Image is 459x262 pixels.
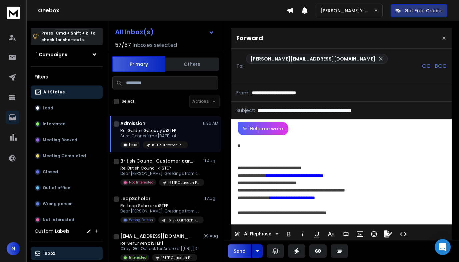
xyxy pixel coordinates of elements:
[31,165,103,179] button: Closed
[368,227,380,241] button: Emoticons
[435,62,447,70] p: BCC
[115,41,131,49] span: 57 / 57
[38,7,287,15] h1: Onebox
[382,227,394,241] button: Signature
[161,255,193,260] p: iSTEP Outreach Partner
[236,63,243,69] p: To:
[31,85,103,99] button: All Status
[236,34,263,43] p: Forward
[340,227,352,241] button: Insert Link (⌘K)
[43,137,77,143] p: Meeting Booked
[243,231,273,237] span: AI Rephrase
[122,99,135,104] label: Select
[422,62,431,70] p: CC
[233,227,280,241] button: AI Rephrase
[120,203,200,208] p: Re: Leap Scholar x iSTEP
[43,185,70,191] p: Out of office
[152,143,184,148] p: iSTEP Outreach Partner
[296,227,309,241] button: Italic (⌘I)
[129,142,137,147] p: Lead
[31,72,103,81] h3: Filters
[110,25,220,39] button: All Inbox(s)
[120,208,200,214] p: Dear [PERSON_NAME], Greetings from Leap!
[310,227,323,241] button: Underline (⌘U)
[31,213,103,226] button: Not Interested
[129,255,147,260] p: Interested
[31,48,103,61] button: 1 Campaigns
[7,7,20,19] img: logo
[120,246,200,251] p: Okay Get Outlook for Android [[URL][DOMAIN_NAME]] -----------------------------------------------...
[236,89,249,96] p: From:
[120,241,200,246] p: Re: SelfDriven x iSTEP |
[43,217,74,222] p: Not Interested
[165,57,219,71] button: Others
[120,120,145,127] h1: Admission
[435,239,451,255] div: Open Intercom Messenger
[228,244,251,258] button: Send
[203,233,218,239] p: 09 Aug
[7,242,20,255] button: N
[31,247,103,260] button: Inbox
[31,101,103,115] button: Lead
[120,171,200,176] p: Dear [PERSON_NAME], Greetings from the
[236,107,255,114] p: Subject:
[129,180,154,185] p: Not Interested
[391,4,447,17] button: Get Free Credits
[238,122,288,135] button: Help me write
[43,153,86,159] p: Meeting Completed
[405,7,443,14] p: Get Free Credits
[41,30,95,43] p: Press to check for shortcuts.
[43,251,55,256] p: Inbox
[31,149,103,163] button: Meeting Completed
[43,105,53,111] p: Lead
[43,121,66,127] p: Interested
[203,196,218,201] p: 11 Aug
[43,89,65,95] p: All Status
[31,197,103,210] button: Wrong person
[120,233,194,239] h1: [EMAIL_ADDRESS][DOMAIN_NAME]
[35,228,69,234] h3: Custom Labels
[168,218,200,223] p: iSTEP Outreach Partner
[354,227,366,241] button: Insert Image (⌘P)
[120,133,188,139] p: Sure. Connect me [DATE] at
[168,180,200,185] p: iSTEP Outreach Partner
[112,56,165,72] button: Primary
[31,117,103,131] button: Interested
[324,227,337,241] button: More Text
[43,201,73,206] p: Wrong person
[31,133,103,147] button: Meeting Booked
[43,169,58,175] p: Closed
[132,41,177,49] h3: Inboxes selected
[36,51,67,58] h1: 1 Campaigns
[129,217,153,222] p: Wrong Person
[282,227,295,241] button: Bold (⌘B)
[115,29,154,35] h1: All Inbox(s)
[120,128,188,133] p: Re: Golden Gateway x iSTEP
[120,158,194,164] h1: British Council Customer care India
[120,195,151,202] h1: LeapScholar
[55,29,89,37] span: Cmd + Shift + k
[203,121,218,126] p: 11:36 AM
[31,181,103,195] button: Out of office
[250,56,375,62] p: [PERSON_NAME][EMAIL_ADDRESS][DOMAIN_NAME]
[397,227,410,241] button: Code View
[320,7,374,14] p: [PERSON_NAME]'s Workspace
[120,166,200,171] p: Re: British Council x iSTEP
[203,158,218,164] p: 11 Aug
